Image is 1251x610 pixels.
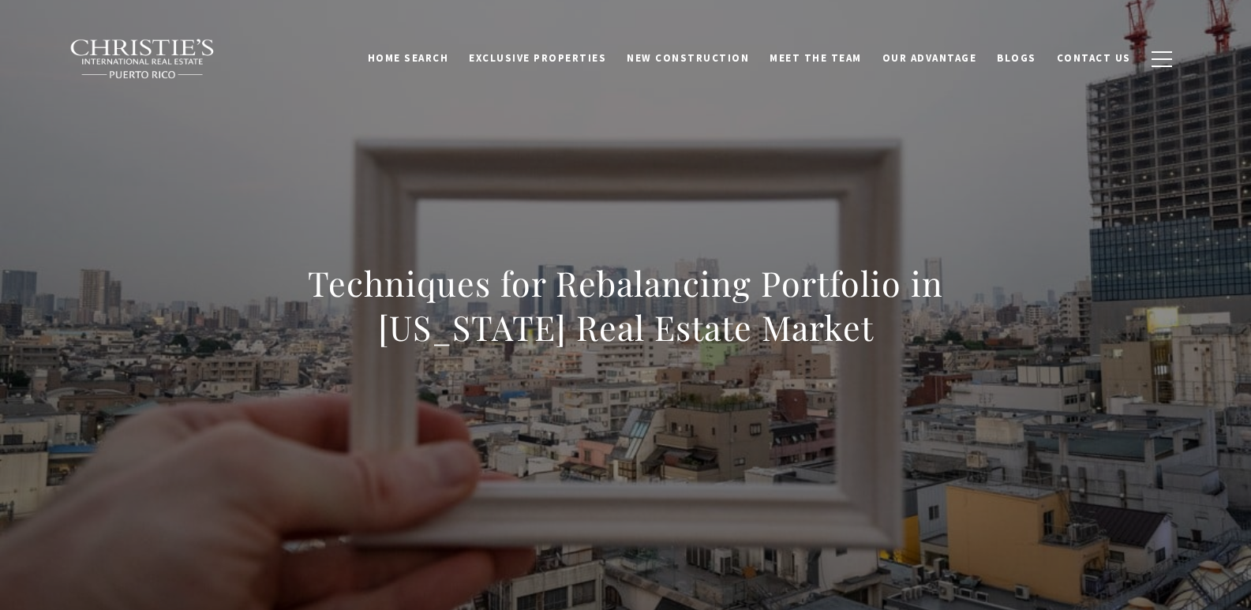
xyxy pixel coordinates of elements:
[1057,51,1131,65] span: Contact Us
[469,51,606,65] span: Exclusive Properties
[987,43,1047,73] a: Blogs
[997,51,1036,65] span: Blogs
[627,51,749,65] span: New Construction
[616,43,759,73] a: New Construction
[759,43,872,73] a: Meet the Team
[459,43,616,73] a: Exclusive Properties
[882,51,977,65] span: Our Advantage
[872,43,987,73] a: Our Advantage
[69,39,216,80] img: Christie's International Real Estate black text logo
[278,261,974,350] h1: Techniques for Rebalancing Portfolio in [US_STATE] Real Estate Market
[358,43,459,73] a: Home Search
